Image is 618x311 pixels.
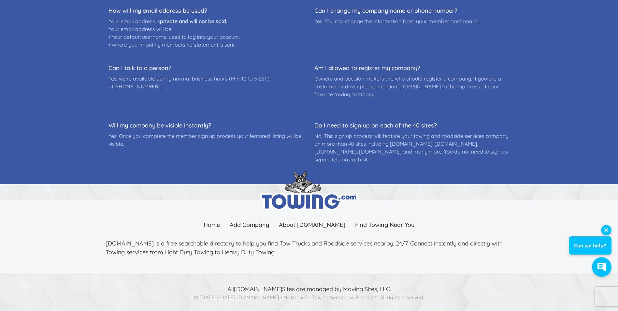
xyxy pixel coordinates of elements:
[108,132,304,148] dd: Yes. Once you complete the member sign up process your featured listing will be visible.
[108,7,304,15] dt: How will my email address be used?
[106,239,513,257] p: [DOMAIN_NAME] is a free searchable directory to help you find Tow Trucks and Roadside services ne...
[113,83,160,90] a: [PHONE_NUMBER]
[108,33,304,41] li: • Your default username, used to log into your account.
[314,132,510,163] dd: No. This sign up process will feature your towing and roadside services company on more than 40 s...
[314,7,510,15] dt: Can I change my company name or phone number?
[350,218,419,232] a: Find Towing Near You
[108,122,304,129] dt: Will my company be visible instantly?
[234,285,282,293] a: [DOMAIN_NAME]
[160,18,227,24] strong: private and will not be sold.
[108,64,304,72] dt: Can I talk to a person?
[274,218,350,232] a: About [DOMAIN_NAME]
[108,17,304,49] dd: Your email address is Your email address will be:
[314,17,510,25] dd: Yes. You can change this information from your member dashboard.
[314,75,510,98] dd: Owners and decision makers are who should register a company. If you are a customer or driver ple...
[314,122,510,129] dt: Do I need to sign up on each of the 40 sites?
[108,41,304,49] li: • Where your monthly membership statement is sent.
[225,218,274,232] a: Add Company
[106,285,513,293] p: All Sites are managed by Moving Sites, LLC.
[108,75,304,90] dd: Yes, we're available during normal business hours (M-F 10 to 5 EST) at .
[199,218,225,232] a: Home
[564,218,618,283] iframe: Conversations
[194,294,424,301] span: © [DATE]-[DATE] [DOMAIN_NAME] - Nationwide Towing Services & Products. All rights reserved.
[260,170,358,211] img: towing
[314,64,510,72] dt: Am I allowed to register my company?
